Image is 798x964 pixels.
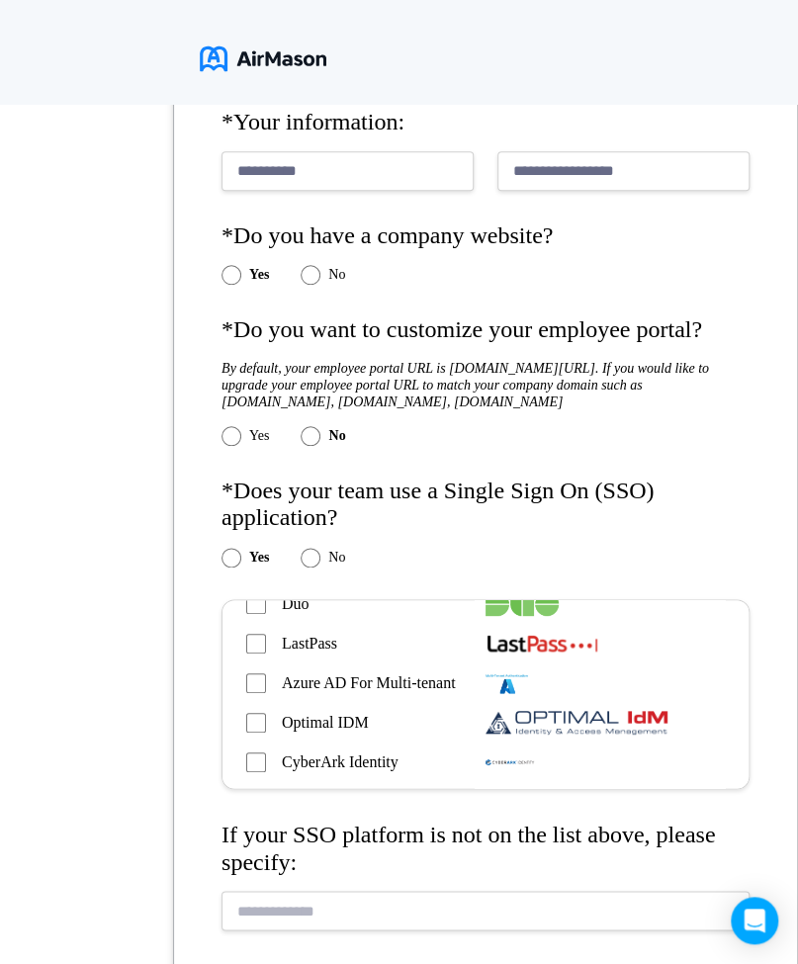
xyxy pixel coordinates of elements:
[246,673,266,693] input: Azure AD For Multi-tenant
[249,267,269,283] label: Yes
[328,428,345,444] label: No
[246,634,266,654] input: LastPass
[731,897,778,944] div: Open Intercom Messenger
[222,109,750,136] h4: *Your information:
[282,714,369,732] span: Optimal IDM
[282,674,456,692] span: Azure AD For Multi-tenant
[486,711,667,735] img: Optimal
[222,222,750,250] h4: *Do you have a company website?
[200,40,326,78] img: logo
[249,428,269,444] label: Yes
[222,316,750,344] h4: *Do you want to customize your employee portal?
[486,671,528,695] img: MS_ADMT
[222,360,750,410] h5: By default, your employee portal URL is [DOMAIN_NAME][URL]. If you would like to upgrade your emp...
[246,752,266,772] input: CyberArk Identity
[328,267,345,283] label: No
[222,478,750,532] h4: *Does your team use a Single Sign On (SSO) application?
[282,635,337,653] span: LastPass
[246,713,266,733] input: Optimal IDM
[486,592,559,616] img: Duo
[222,821,750,875] h4: If your SSO platform is not on the list above, please specify:
[246,594,266,614] input: Duo
[282,753,399,771] span: CyberArk Identity
[486,750,534,774] img: CyberArk
[282,595,310,613] span: Duo
[486,632,599,656] img: LastPass
[249,550,269,566] label: Yes
[328,550,345,566] label: No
